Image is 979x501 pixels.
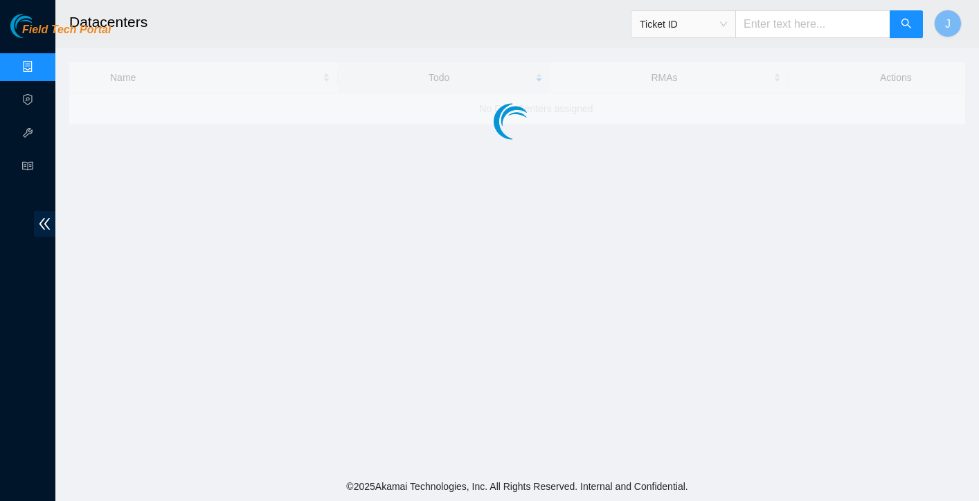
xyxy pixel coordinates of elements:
[890,10,923,38] button: search
[22,154,33,182] span: read
[735,10,890,38] input: Enter text here...
[901,18,912,31] span: search
[55,472,979,501] footer: © 2025 Akamai Technologies, Inc. All Rights Reserved. Internal and Confidential.
[10,25,111,43] a: Akamai TechnologiesField Tech Portal
[945,15,951,33] span: J
[10,14,70,38] img: Akamai Technologies
[34,211,55,237] span: double-left
[640,14,727,35] span: Ticket ID
[22,24,111,37] span: Field Tech Portal
[934,10,962,37] button: J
